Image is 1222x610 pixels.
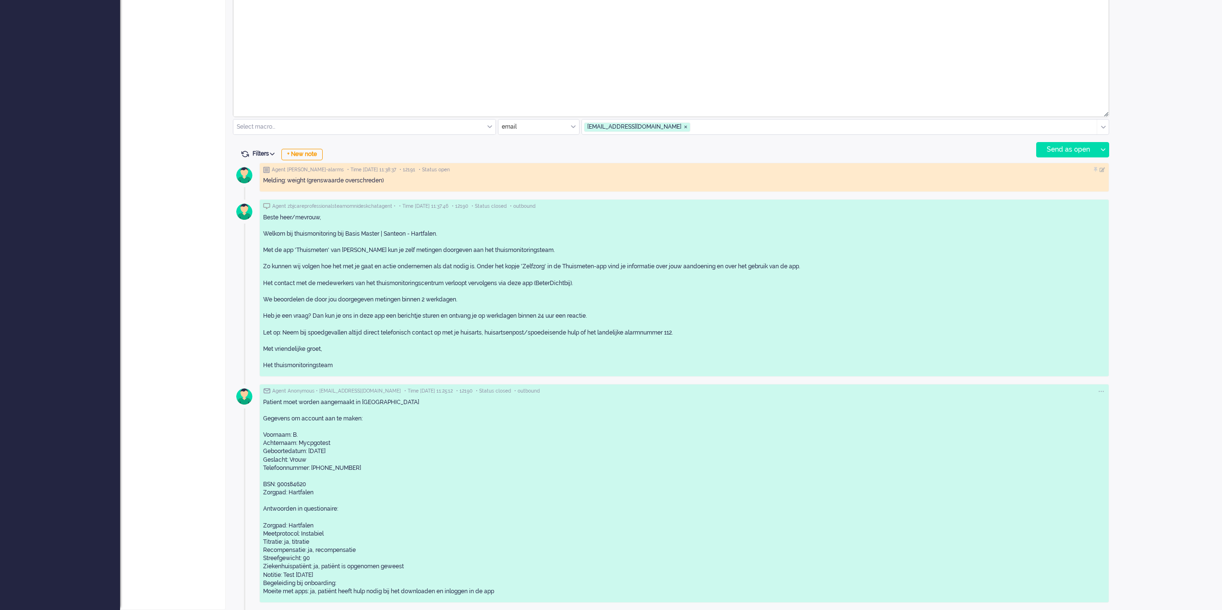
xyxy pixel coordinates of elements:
img: ic_note_grey.svg [263,167,270,173]
span: noreply+4b81102c-9a4d-8dc4-aec6-ea6373466e37@zorgbijjouacc.omnidesk.com ❎ [584,122,690,132]
span: Agent [PERSON_NAME]-alarms [272,167,344,173]
span: • outbound [514,388,540,395]
span: • Time [DATE] 11:38:37 [347,167,396,173]
img: ic_e-mail_grey.svg [263,388,270,394]
span: Filters [253,150,278,157]
div: Melding: weight (grenswaarde overschreden) [263,177,1105,185]
span: • 12191 [399,167,415,173]
img: avatar [232,200,256,224]
span: • Status closed [472,203,507,210]
div: Send as open [1037,143,1097,157]
span: Agent zbjcareprofessionalsteamomnideskchatagent • [272,203,396,210]
span: • Time [DATE] 11:37:46 [399,203,448,210]
img: avatar [232,384,256,408]
span: • Time [DATE] 11:25:12 [404,388,453,395]
div: Beste heer/mevrouw, Welkom bij thuismonitoring bij Basis Master | Santeon - Hartfalen. Met de app... [263,214,1105,370]
img: avatar [232,163,256,187]
span: • Status open [419,167,450,173]
span: • Status closed [476,388,511,395]
div: + New note [281,149,323,160]
div: Patient moet worden aangemaakt in [GEOGRAPHIC_DATA] Gegevens om account aan te maken: Voornaam: B... [263,398,1105,596]
div: Resize [1101,108,1109,117]
span: • 12190 [452,203,468,210]
img: ic_chat_grey.svg [263,203,270,209]
span: Agent Anonymous • [EMAIL_ADDRESS][DOMAIN_NAME] [272,388,401,395]
span: • outbound [510,203,535,210]
span: • 12190 [456,388,472,395]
